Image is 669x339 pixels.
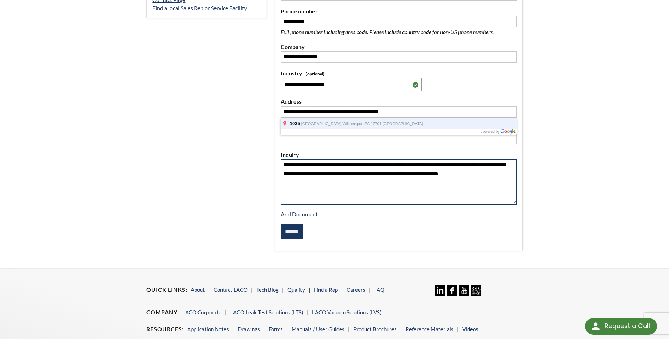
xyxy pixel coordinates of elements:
a: Manuals / User Guides [292,326,345,332]
h4: Quick Links [146,286,187,294]
span: 17701, [371,122,383,126]
span: [GEOGRAPHIC_DATA], [301,122,343,126]
a: Add Document [281,211,318,217]
a: LACO Vacuum Solutions (LVS) [312,309,382,315]
p: Full phone number including area code. Please include country code for non-US phone numbers. [281,27,517,37]
a: Contact LACO [214,286,248,293]
label: Address [281,97,517,106]
img: round button [590,321,601,332]
a: Application Notes [187,326,229,332]
a: LACO Leak Test Solutions (LTS) [230,309,303,315]
a: 24/7 Support [471,291,481,297]
a: LACO Corporate [182,309,221,315]
label: Industry [281,69,517,78]
a: Quality [287,286,305,293]
span: [GEOGRAPHIC_DATA] [383,122,423,126]
span: 1035 [290,121,300,126]
div: Request a Call [585,318,657,335]
label: Inquiry [281,150,517,159]
img: 24/7 Support Icon [471,285,481,296]
a: Forms [269,326,283,332]
a: Product Brochures [353,326,397,332]
span: Williamsport, [342,122,365,126]
a: Find a local Sales Rep or Service Facility [152,5,247,11]
label: Company [281,42,517,51]
a: Drawings [238,326,260,332]
a: Tech Blog [256,286,279,293]
a: Find a Rep [314,286,338,293]
h4: Company [146,309,179,316]
a: Reference Materials [406,326,454,332]
label: Phone number [281,7,517,16]
div: Request a Call [604,318,650,334]
h4: Resources [146,326,184,333]
a: About [191,286,205,293]
a: Videos [462,326,478,332]
span: PA, [365,122,371,126]
a: Careers [347,286,365,293]
a: FAQ [374,286,384,293]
